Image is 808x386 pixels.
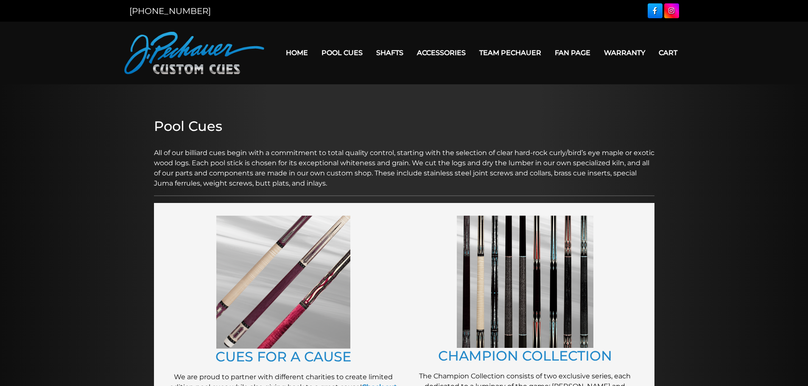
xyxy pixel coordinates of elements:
[652,42,684,64] a: Cart
[154,138,654,189] p: All of our billiard cues begin with a commitment to total quality control, starting with the sele...
[369,42,410,64] a: Shafts
[438,347,612,364] a: CHAMPION COLLECTION
[124,32,264,74] img: Pechauer Custom Cues
[215,348,351,365] a: CUES FOR A CAUSE
[129,6,211,16] a: [PHONE_NUMBER]
[410,42,472,64] a: Accessories
[154,118,654,134] h2: Pool Cues
[597,42,652,64] a: Warranty
[548,42,597,64] a: Fan Page
[315,42,369,64] a: Pool Cues
[279,42,315,64] a: Home
[472,42,548,64] a: Team Pechauer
